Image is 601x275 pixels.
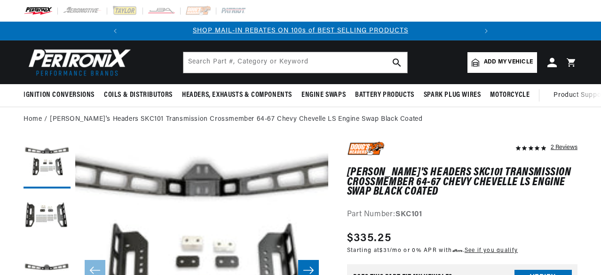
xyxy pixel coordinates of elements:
span: Ignition Conversions [24,90,95,100]
a: Add my vehicle [467,52,537,73]
span: Headers, Exhausts & Components [182,90,292,100]
span: Spark Plug Wires [424,90,481,100]
button: search button [387,52,407,73]
div: Announcement [125,26,477,36]
p: Starting at /mo or 0% APR with . [347,247,518,255]
button: Translation missing: en.sections.announcements.next_announcement [477,22,496,40]
button: Load image 1 in gallery view [24,141,71,189]
img: Pertronix [24,46,132,79]
strong: SKC101 [395,211,422,218]
summary: Battery Products [350,84,419,106]
span: Affirm [452,248,463,252]
span: $31 [380,248,389,253]
button: Load image 2 in gallery view [24,193,71,240]
span: Coils & Distributors [104,90,173,100]
a: See if you qualify - Learn more about Affirm Financing (opens in modal) [465,248,518,253]
span: Engine Swaps [301,90,346,100]
span: Battery Products [355,90,414,100]
summary: Motorcycle [485,84,534,106]
div: Part Number: [347,209,577,221]
a: SHOP MAIL-IN REBATES ON 100s of BEST SELLING PRODUCTS [193,27,408,34]
h1: [PERSON_NAME]'s Headers SKC101 Transmission Crossmember 64-67 Chevy Chevelle LS Engine Swap Black... [347,168,577,196]
input: Search Part #, Category or Keyword [183,52,407,73]
button: Translation missing: en.sections.announcements.previous_announcement [106,22,125,40]
a: Home [24,114,42,125]
span: Add my vehicle [484,58,533,67]
summary: Spark Plug Wires [419,84,486,106]
nav: breadcrumbs [24,114,577,125]
div: 1 of 2 [125,26,477,36]
div: 2 Reviews [551,141,577,153]
summary: Coils & Distributors [99,84,177,106]
summary: Headers, Exhausts & Components [177,84,297,106]
span: $335.25 [347,230,391,247]
summary: Ignition Conversions [24,84,99,106]
span: Motorcycle [490,90,530,100]
a: [PERSON_NAME]'s Headers SKC101 Transmission Crossmember 64-67 Chevy Chevelle LS Engine Swap Black... [50,114,422,125]
summary: Engine Swaps [297,84,350,106]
